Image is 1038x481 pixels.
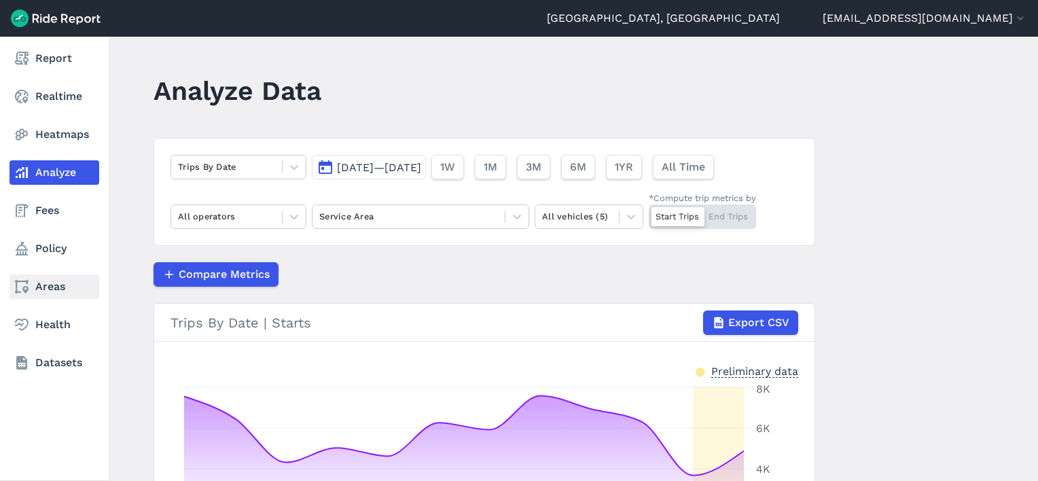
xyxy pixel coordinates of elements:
tspan: 8K [756,382,770,395]
span: All Time [662,159,705,175]
div: Preliminary data [711,363,798,378]
button: 1M [475,155,506,179]
span: Compare Metrics [179,266,270,283]
div: Trips By Date | Starts [171,310,798,335]
img: Ride Report [11,10,101,27]
span: 1YR [615,159,633,175]
span: 1W [440,159,455,175]
button: [EMAIL_ADDRESS][DOMAIN_NAME] [823,10,1027,26]
h1: Analyze Data [154,72,321,109]
a: Datasets [10,351,99,375]
button: [DATE]—[DATE] [312,155,426,179]
button: 1YR [606,155,642,179]
a: Health [10,313,99,337]
a: Fees [10,198,99,223]
a: Realtime [10,84,99,109]
span: 6M [570,159,586,175]
a: Analyze [10,160,99,185]
a: [GEOGRAPHIC_DATA], [GEOGRAPHIC_DATA] [547,10,780,26]
button: 3M [517,155,550,179]
button: 6M [561,155,595,179]
span: [DATE]—[DATE] [337,161,421,174]
a: Areas [10,274,99,299]
button: Export CSV [703,310,798,335]
div: *Compute trip metrics by [649,192,756,204]
button: Compare Metrics [154,262,279,287]
tspan: 6K [756,422,770,435]
a: Report [10,46,99,71]
span: 1M [484,159,497,175]
button: 1W [431,155,464,179]
span: 3M [526,159,541,175]
button: All Time [653,155,714,179]
a: Heatmaps [10,122,99,147]
tspan: 4K [756,463,770,476]
a: Policy [10,236,99,261]
span: Export CSV [728,315,789,331]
